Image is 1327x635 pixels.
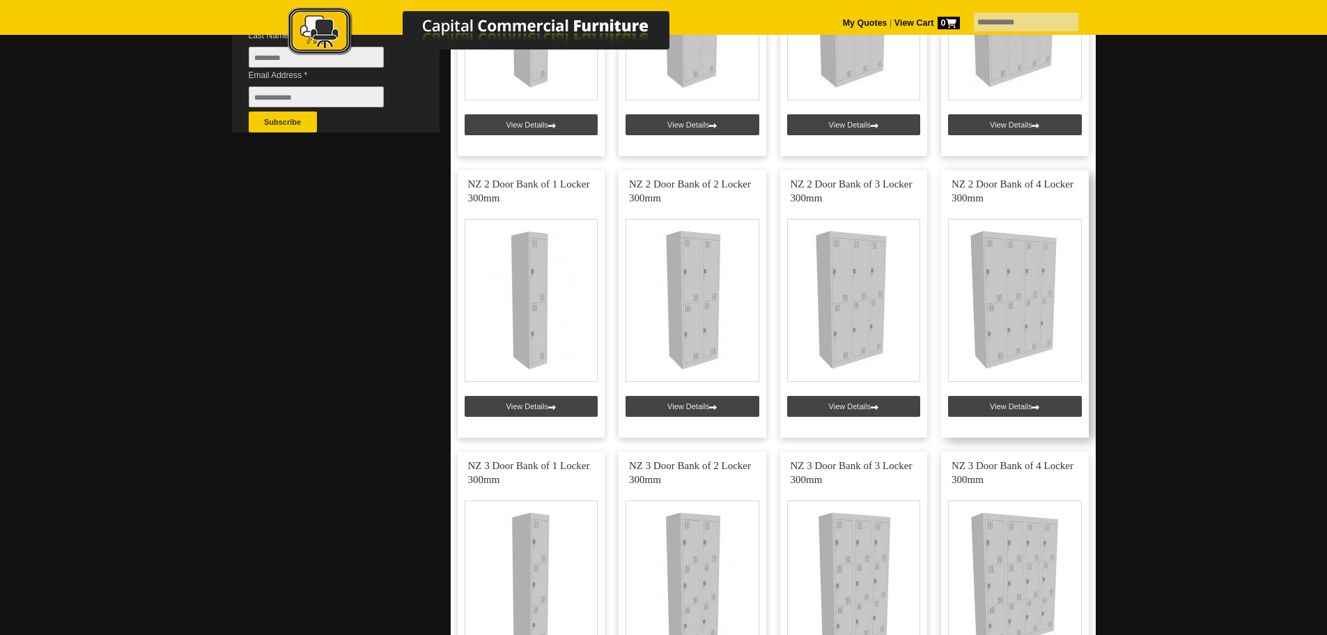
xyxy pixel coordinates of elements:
span: Last Name * [249,29,405,43]
img: Capital Commercial Furniture Logo [249,7,737,58]
input: Last Name * [249,47,384,68]
a: Capital Commercial Furniture Logo [249,7,737,62]
strong: View Cart [894,18,960,28]
span: 0 [938,17,960,29]
button: Subscribe [249,112,317,132]
input: Email Address * [249,86,384,107]
a: View Cart0 [892,18,959,28]
a: My Quotes [843,18,887,28]
span: Email Address * [249,68,405,82]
